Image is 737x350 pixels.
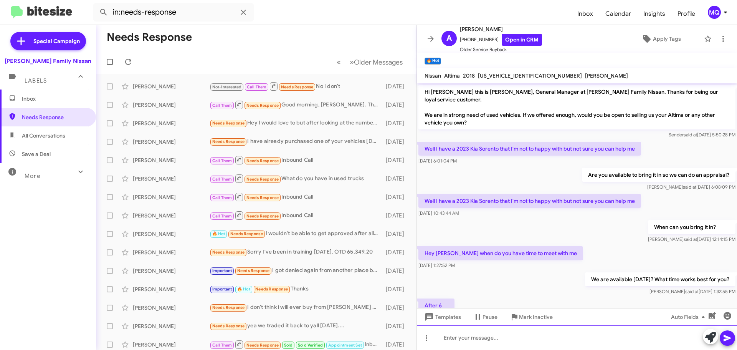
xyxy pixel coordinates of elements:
input: Search [93,3,254,22]
span: 🔥 Hot [237,287,250,292]
div: Inbound Call [210,192,382,202]
span: Inbox [571,3,599,25]
span: Pause [483,310,497,324]
button: Next [345,54,407,70]
div: [PERSON_NAME] Family Nissan [5,57,91,65]
span: Not-Interested [212,85,242,90]
div: Inbound Call [210,211,382,220]
div: I don't think i will ever buy from [PERSON_NAME] Family Nissan again. I just had a general bad ex... [210,303,382,312]
span: Mark Inactive [519,310,553,324]
span: Call Them [212,214,232,219]
span: [PERSON_NAME] [460,25,542,34]
div: What do you have in used trucks [210,174,382,183]
span: A [446,32,452,45]
div: No I don't [210,81,382,91]
button: MQ [701,6,729,19]
div: [PERSON_NAME] [133,230,210,238]
span: Needs Response [22,113,87,121]
span: Calendar [599,3,637,25]
div: [PERSON_NAME] [133,322,210,330]
div: [DATE] [382,249,410,256]
p: Are you available to bring it in so we can do an appraisal? [582,168,735,182]
div: [PERSON_NAME] [133,304,210,312]
span: [DATE] 10:43:44 AM [418,210,459,216]
div: [DATE] [382,304,410,312]
div: yea we traded it back to yall [DATE].... [210,322,382,330]
span: Call Them [212,195,232,200]
span: Needs Response [237,268,270,273]
span: Sold [284,343,293,348]
div: [DATE] [382,322,410,330]
div: [DATE] [382,83,410,90]
span: Needs Response [281,85,314,90]
div: Thanks [210,285,382,294]
a: Insights [637,3,671,25]
span: Profile [671,3,701,25]
span: Call Them [212,343,232,348]
span: Needs Response [255,287,288,292]
span: [PERSON_NAME] [DATE] 1:32:55 PM [649,289,735,294]
div: [DATE] [382,230,410,238]
span: Nissan [425,72,441,79]
div: Hey I would love to but after looking at the numbers I would be really upside down on my loan amo... [210,119,382,128]
div: [DATE] [382,156,410,164]
span: Needs Response [246,103,279,108]
span: [PERSON_NAME] [DATE] 6:08:09 PM [647,184,735,190]
span: Call Them [247,85,267,90]
span: Older Service Buyback [460,46,542,53]
div: [PERSON_NAME] [133,175,210,182]
span: said at [685,289,699,294]
span: Needs Response [246,343,279,348]
p: Hey [PERSON_NAME] when do you have time to meet with me [418,246,583,260]
span: Appointment Set [328,343,362,348]
div: [DATE] [382,138,410,146]
button: Apply Tags [621,32,700,46]
span: Inbox [22,95,87,103]
span: said at [684,236,697,242]
div: [PERSON_NAME] [133,83,210,90]
span: Save a Deal [22,150,51,158]
p: We are available [DATE]? What time works best for you? [585,272,735,286]
p: Well I have a 2023 Kia Sorento that I'm not to happy with but not sure you can help me [418,142,641,156]
div: [PERSON_NAME] [133,267,210,275]
div: [DATE] [382,267,410,275]
div: [DATE] [382,101,410,109]
span: Sold Verified [298,343,323,348]
span: Needs Response [212,323,245,328]
span: Needs Response [212,305,245,310]
span: « [337,57,341,67]
div: MQ [708,6,721,19]
span: Needs Response [246,195,279,200]
span: Needs Response [230,231,263,236]
span: [DATE] 6:01:04 PM [418,158,457,164]
div: Good morning, [PERSON_NAME]. This is [PERSON_NAME]. Please call me when you have time. Is regardi... [210,100,382,109]
span: 2018 [463,72,475,79]
div: [PERSON_NAME] [133,156,210,164]
span: » [350,57,354,67]
a: Special Campaign [10,32,86,50]
button: Templates [417,310,467,324]
div: [DATE] [382,119,410,127]
span: Needs Response [212,250,245,255]
span: [PERSON_NAME] [DATE] 12:14:15 PM [648,236,735,242]
span: Important [212,287,232,292]
span: Special Campaign [33,37,80,45]
div: [PERSON_NAME] [133,212,210,219]
div: [PERSON_NAME] [133,285,210,293]
div: [PERSON_NAME] [133,101,210,109]
span: 🔥 Hot [212,231,225,236]
span: Needs Response [246,158,279,163]
span: Needs Response [212,121,245,126]
div: [DATE] [382,285,410,293]
div: Inbound Call [210,155,382,165]
button: Previous [332,54,345,70]
div: [PERSON_NAME] [133,341,210,348]
p: After 6 [418,299,454,312]
div: [PERSON_NAME] [133,138,210,146]
div: I have already purchased one of your vehicles [DATE] .. going to go pick it up in a little while.... [210,137,382,146]
span: Altima [444,72,460,79]
span: [PHONE_NUMBER] [460,34,542,46]
span: [DATE] 1:27:52 PM [418,262,455,268]
span: Needs Response [212,139,245,144]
